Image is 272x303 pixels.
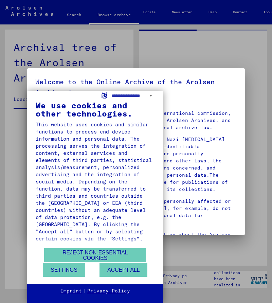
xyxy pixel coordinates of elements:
div: This website uses cookies and similar functions to process end device information and personal da... [36,121,155,278]
a: Privacy Policy [87,288,130,295]
button: Settings [43,263,85,277]
div: We use cookies and other technologies. [36,101,155,118]
button: Reject non-essential cookies [44,248,146,262]
button: Accept all [99,263,147,277]
a: Imprint [60,288,82,295]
